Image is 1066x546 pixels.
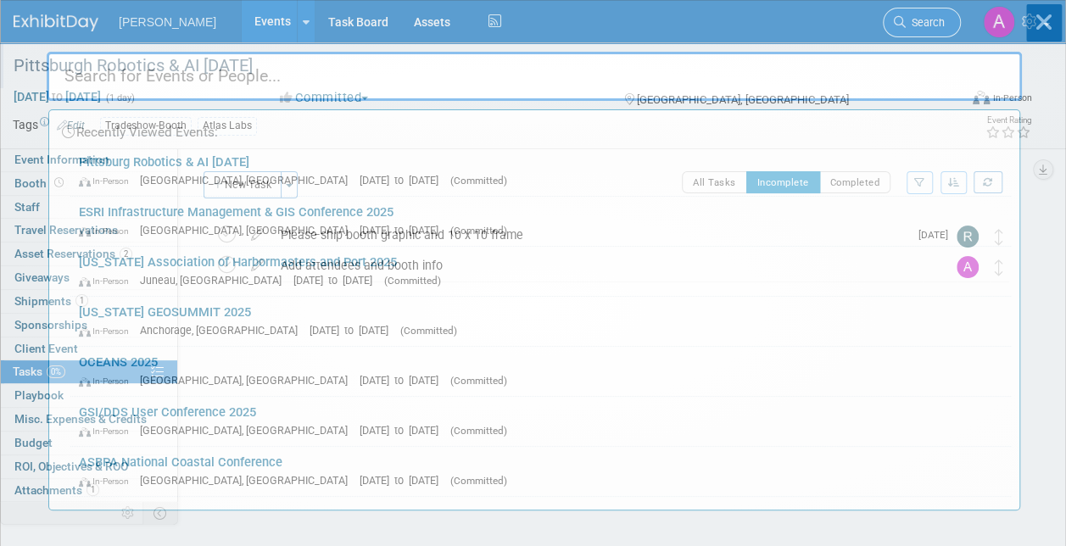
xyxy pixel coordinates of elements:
input: Search for Events or People... [47,52,1022,101]
span: [GEOGRAPHIC_DATA], [GEOGRAPHIC_DATA] [140,374,356,387]
a: ESRI Infrastructure Management & GIS Conference 2025 In-Person [GEOGRAPHIC_DATA], [GEOGRAPHIC_DAT... [70,197,1011,246]
span: Juneau, [GEOGRAPHIC_DATA] [140,274,290,287]
span: (Committed) [384,275,441,287]
span: [DATE] to [DATE] [360,474,447,487]
span: (Committed) [450,425,507,437]
a: OCEANS 2025 In-Person [GEOGRAPHIC_DATA], [GEOGRAPHIC_DATA] [DATE] to [DATE] (Committed) [70,347,1011,396]
a: ASBPA National Coastal Conference In-Person [GEOGRAPHIC_DATA], [GEOGRAPHIC_DATA] [DATE] to [DATE]... [70,447,1011,496]
span: (Committed) [450,475,507,487]
span: Anchorage, [GEOGRAPHIC_DATA] [140,324,306,337]
span: (Committed) [400,325,457,337]
a: Pittsburg Robotics & AI [DATE] In-Person [GEOGRAPHIC_DATA], [GEOGRAPHIC_DATA] [DATE] to [DATE] (C... [70,147,1011,196]
span: [DATE] to [DATE] [360,424,447,437]
span: [DATE] to [DATE] [360,224,447,237]
span: [GEOGRAPHIC_DATA], [GEOGRAPHIC_DATA] [140,474,356,487]
a: [US_STATE] GEOSUMMIT 2025 In-Person Anchorage, [GEOGRAPHIC_DATA] [DATE] to [DATE] (Committed) [70,297,1011,346]
span: In-Person [79,226,137,237]
span: In-Person [79,326,137,337]
span: [DATE] to [DATE] [360,174,447,187]
span: In-Person [79,376,137,387]
span: (Committed) [450,375,507,387]
span: [DATE] to [DATE] [310,324,397,337]
span: [GEOGRAPHIC_DATA], [GEOGRAPHIC_DATA] [140,174,356,187]
span: [DATE] to [DATE] [360,374,447,387]
span: In-Person [79,426,137,437]
span: [GEOGRAPHIC_DATA], [GEOGRAPHIC_DATA] [140,424,356,437]
a: GSI/DDS User Conference 2025 In-Person [GEOGRAPHIC_DATA], [GEOGRAPHIC_DATA] [DATE] to [DATE] (Com... [70,397,1011,446]
span: [DATE] to [DATE] [293,274,381,287]
a: [US_STATE] Association of Harbormasters and Port 2025 In-Person Juneau, [GEOGRAPHIC_DATA] [DATE] ... [70,247,1011,296]
span: [GEOGRAPHIC_DATA], [GEOGRAPHIC_DATA] [140,224,356,237]
span: (Committed) [450,175,507,187]
div: Recently Viewed Events: [58,110,1011,147]
span: (Committed) [450,225,507,237]
span: In-Person [79,276,137,287]
span: In-Person [79,476,137,487]
span: In-Person [79,175,137,187]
